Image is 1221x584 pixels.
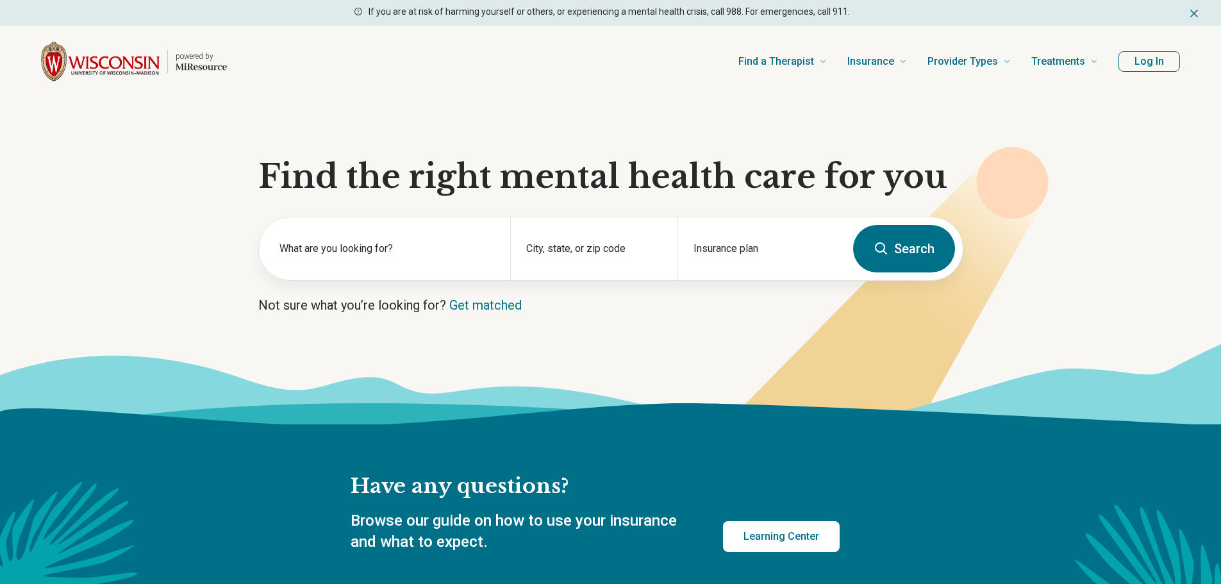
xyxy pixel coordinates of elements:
[1031,53,1085,71] span: Treatments
[1118,51,1180,72] button: Log In
[351,473,840,500] h2: Have any questions?
[449,297,522,313] a: Get matched
[927,53,998,71] span: Provider Types
[1188,5,1200,21] button: Dismiss
[723,521,840,552] a: Learning Center
[853,225,955,272] button: Search
[738,36,827,87] a: Find a Therapist
[258,158,963,196] h1: Find the right mental health care for you
[738,53,814,71] span: Find a Therapist
[351,510,692,553] p: Browse our guide on how to use your insurance and what to expect.
[1031,36,1098,87] a: Treatments
[847,53,894,71] span: Insurance
[279,241,495,256] label: What are you looking for?
[41,41,227,82] a: Home page
[927,36,1011,87] a: Provider Types
[176,51,227,62] p: powered by
[369,5,850,19] p: If you are at risk of harming yourself or others, or experiencing a mental health crisis, call 98...
[258,296,963,314] p: Not sure what you’re looking for?
[847,36,907,87] a: Insurance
